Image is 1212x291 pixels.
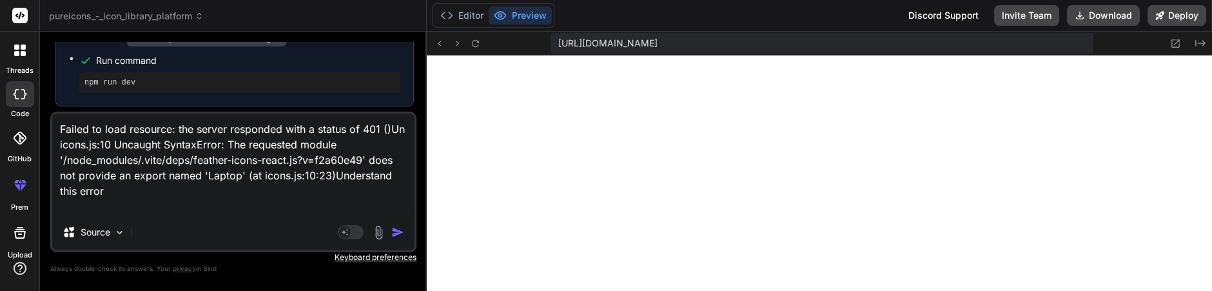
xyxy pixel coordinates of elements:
pre: npm run dev [84,77,395,88]
label: prem [11,202,28,213]
span: privacy [173,265,196,272]
div: Create [96,32,286,45]
p: Always double-check its answers. Your in Bind [50,263,416,275]
button: Editor [435,6,489,25]
label: Upload [8,250,32,261]
label: GitHub [8,154,32,165]
span: [URL][DOMAIN_NAME] [558,37,658,50]
p: Source [81,226,110,239]
p: Keyboard preferences [50,252,416,263]
label: code [11,108,29,119]
span: pureicons_-_icon_library_platform [49,10,204,23]
img: icon [391,226,404,239]
img: attachment [371,225,386,240]
textarea: Failed to load resource: the server responded with a status of 401 ()Unde icons.js:10 Uncaught Sy... [52,114,415,214]
img: Pick Models [114,227,125,238]
div: Discord Support [901,5,986,26]
label: threads [6,65,34,76]
span: Run command [96,54,400,67]
iframe: Preview [427,55,1212,291]
button: Download [1067,5,1140,26]
button: Deploy [1148,5,1206,26]
button: Preview [489,6,552,25]
button: Invite Team [994,5,1059,26]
